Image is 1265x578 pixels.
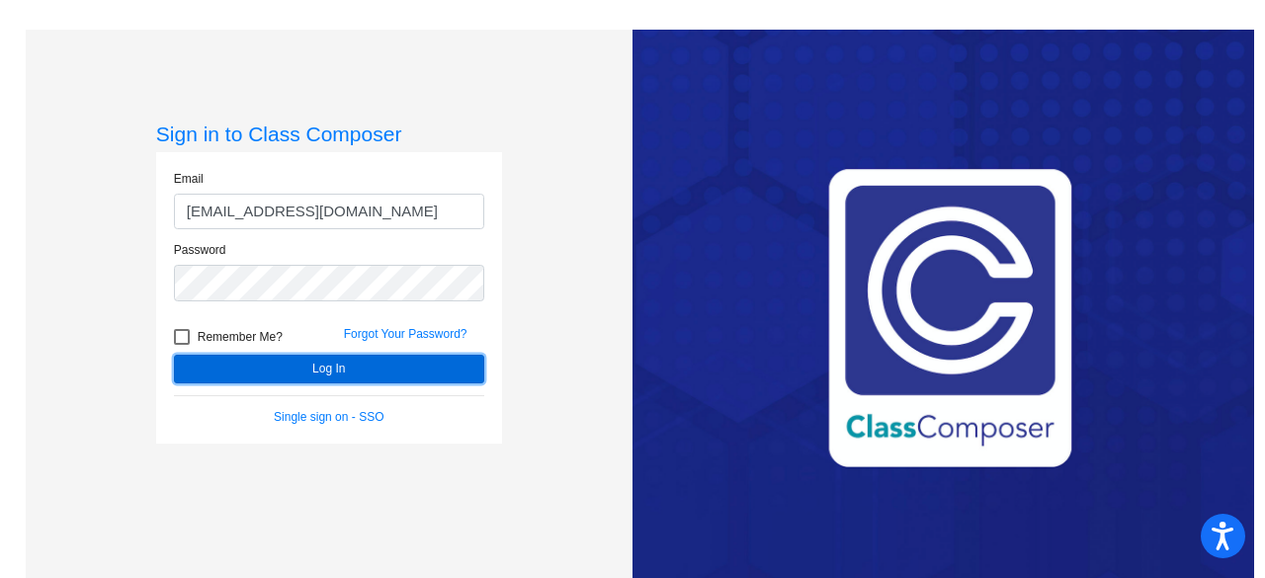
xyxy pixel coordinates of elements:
button: Log In [174,355,484,383]
h3: Sign in to Class Composer [156,122,502,146]
span: Remember Me? [198,325,283,349]
label: Password [174,241,226,259]
label: Email [174,170,204,188]
a: Single sign on - SSO [274,410,383,424]
a: Forgot Your Password? [344,327,467,341]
